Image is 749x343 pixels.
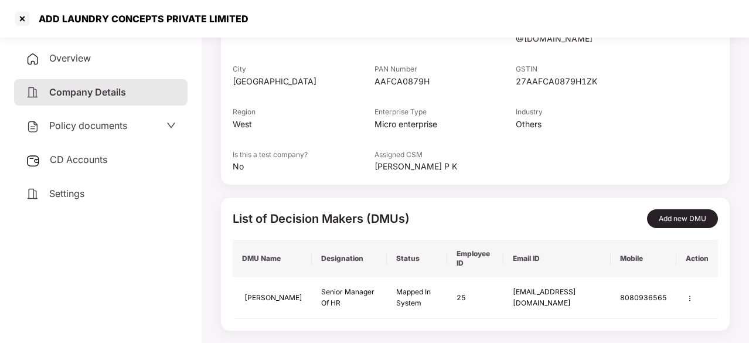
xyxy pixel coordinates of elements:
th: Designation [312,240,387,277]
th: Email ID [503,240,611,277]
img: svg+xml;base64,PHN2ZyB4bWxucz0iaHR0cDovL3d3dy53My5vcmcvMjAwMC9zdmciIHdpZHRoPSIyNCIgaGVpZ2h0PSIyNC... [26,120,40,134]
img: svg+xml;base64,PHN2ZyB4bWxucz0iaHR0cDovL3d3dy53My5vcmcvMjAwMC9zdmciIHdpZHRoPSIyNCIgaGVpZ2h0PSIyNC... [26,187,40,201]
span: Senior Manager Of HR [321,287,374,307]
div: PAN Number [374,64,516,75]
div: Assigned CSM [374,150,516,161]
div: [GEOGRAPHIC_DATA] [233,75,374,88]
td: 25 [447,277,503,319]
div: GSTIN [516,64,658,75]
div: Is this a test company? [233,150,374,161]
td: [PERSON_NAME] [233,277,312,319]
img: svg+xml;base64,PHN2ZyB4bWxucz0iaHR0cDovL3d3dy53My5vcmcvMjAwMC9zdmciIHdpZHRoPSIyNCIgaGVpZ2h0PSIyNC... [26,52,40,66]
div: Micro enterprise [374,118,516,131]
th: Action [676,240,718,277]
div: No [233,160,374,173]
div: [EMAIL_ADDRESS][DOMAIN_NAME] [513,287,601,309]
div: ADD LAUNDRY CONCEPTS PRIVATE LIMITED [32,13,248,25]
img: svg+xml;base64,PHN2ZyB4bWxucz0iaHR0cDovL3d3dy53My5vcmcvMjAwMC9zdmciIHdpZHRoPSIyNCIgaGVpZ2h0PSIyNC... [26,86,40,100]
div: Region [233,107,374,118]
span: Policy documents [49,120,127,131]
button: Add new DMU [647,209,718,228]
span: Settings [49,188,84,199]
th: Mobile [611,240,676,277]
th: Employee ID [447,240,503,277]
span: Overview [49,52,91,64]
img: manage [686,294,694,303]
div: West [233,118,374,131]
div: City [233,64,374,75]
span: List of Decision Makers (DMUs) [233,212,410,226]
span: CD Accounts [50,154,107,165]
div: Mapped In System [396,287,438,309]
div: 27AAFCA0879H1ZK [516,75,658,88]
div: 8080936565 [620,293,667,304]
th: DMU Name [233,240,312,277]
div: Others [516,118,658,131]
div: Enterprise Type [374,107,516,118]
th: Status [387,240,448,277]
div: AAFCA0879H [374,75,516,88]
span: Company Details [49,86,126,98]
span: down [166,121,176,130]
img: svg+xml;base64,PHN2ZyB3aWR0aD0iMjUiIGhlaWdodD0iMjQiIHZpZXdCb3g9IjAgMCAyNSAyNCIgZmlsbD0ibm9uZSIgeG... [26,154,40,168]
div: Industry [516,107,658,118]
div: [PERSON_NAME] P K [374,160,516,173]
